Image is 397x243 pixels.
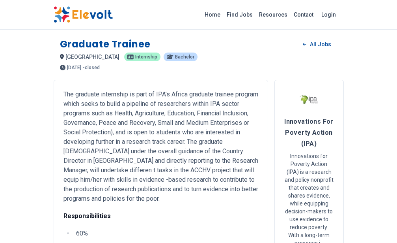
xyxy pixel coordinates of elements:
[135,55,157,59] span: internship
[256,8,291,21] a: Resources
[291,8,317,21] a: Contact
[284,118,334,147] span: Innovations For Poverty Action (IPA)
[60,38,151,51] h1: Graduate Trainee
[175,55,194,59] span: Bachelor
[74,229,258,238] li: 60%
[65,54,119,60] span: [GEOGRAPHIC_DATA]
[201,8,224,21] a: Home
[296,38,337,50] a: All Jobs
[63,212,111,220] strong: Responsibilities
[224,8,256,21] a: Find Jobs
[317,7,341,23] a: Login
[63,90,258,203] p: The graduate internship is part of IPA’s Africa graduate trainee program which seeks to build a p...
[67,65,81,70] span: [DATE]
[83,65,100,70] p: - closed
[299,90,319,109] img: Innovations For Poverty Action (IPA)
[54,6,113,23] img: Elevolt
